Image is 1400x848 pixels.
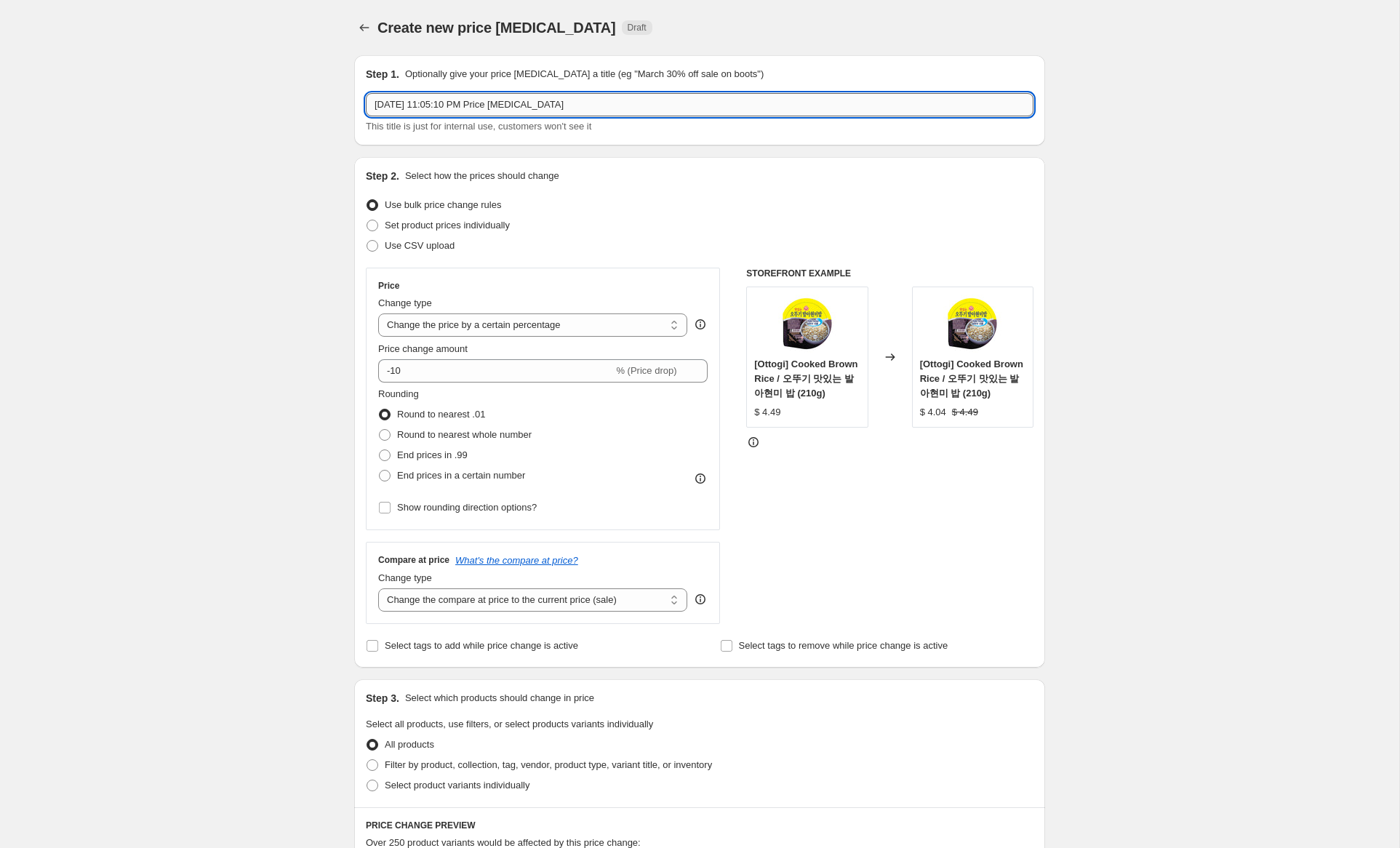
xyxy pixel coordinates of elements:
[385,220,510,231] span: Set product prices individually
[366,169,399,183] h2: Step 2.
[385,739,434,750] span: All products
[366,719,653,729] span: Select all products, use filters, or select products variants individually
[397,449,468,460] span: End prices in .99
[952,405,978,420] strike: $ 4.49
[754,359,857,399] span: [Ottogi] Cooked Brown Rice / 오뚜기 맛있는 발아현미 밥 (210g)
[693,317,708,332] div: help
[385,759,712,770] span: Filter by product, collection, tag, vendor, product type, variant title, or inventory
[378,572,432,583] span: Change type
[378,359,613,383] input: -15
[378,554,449,566] h3: Compare at price
[377,20,616,36] span: Create new price [MEDICAL_DATA]
[366,93,1033,116] input: 30% off holiday sale
[397,409,485,420] span: Round to nearest .01
[385,640,578,651] span: Select tags to add while price change is active
[354,17,375,38] button: Price change jobs
[378,297,432,308] span: Change type
[378,343,468,354] span: Price change amount
[385,240,455,251] span: Use CSV upload
[920,359,1023,399] span: [Ottogi] Cooked Brown Rice / 오뚜기 맛있는 발아현미 밥 (210g)
[943,295,1001,353] img: b8c6ba505_80x.jpg
[739,640,948,651] span: Select tags to remove while price change is active
[920,405,946,420] div: $ 4.04
[397,470,525,481] span: End prices in a certain number
[385,780,529,791] span: Select product variants individually
[366,121,591,132] span: This title is just for internal use, customers won't see it
[397,429,532,440] span: Round to nearest whole number
[455,555,578,566] button: What's the compare at price?
[366,691,399,705] h2: Step 3.
[366,820,1033,831] h6: PRICE CHANGE PREVIEW
[778,295,836,353] img: b8c6ba505_80x.jpg
[628,22,647,33] span: Draft
[397,502,537,513] span: Show rounding direction options?
[366,837,641,848] span: Over 250 product variants would be affected by this price change:
[405,691,594,705] p: Select which products should change in price
[746,268,1033,279] h6: STOREFRONT EXAMPLE
[385,199,501,210] span: Use bulk price change rules
[405,67,764,81] p: Optionally give your price [MEDICAL_DATA] a title (eg "March 30% off sale on boots")
[754,405,780,420] div: $ 4.49
[405,169,559,183] p: Select how the prices should change
[378,388,419,399] span: Rounding
[616,365,676,376] span: % (Price drop)
[366,67,399,81] h2: Step 1.
[693,592,708,607] div: help
[378,280,399,292] h3: Price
